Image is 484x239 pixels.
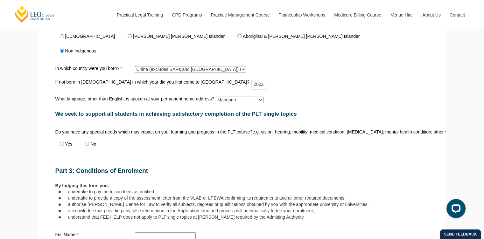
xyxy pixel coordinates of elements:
a: Medicare Billing Course [329,1,386,29]
label: Full Name [55,232,135,237]
label: Aboriginal & [PERSON_NAME] [PERSON_NAME] Islander [243,34,360,38]
b: By lodging this form you: [55,183,109,188]
a: Venue Hire [386,1,417,29]
li: acknowledge that providing any false information in the Application form and process will automat... [68,208,429,214]
li: undertake to provide a copy of the assessment letter from the VLAB or LPBWA confirming its requir... [68,195,429,201]
label: [DEMOGRAPHIC_DATA] [65,34,115,38]
label: [PERSON_NAME] [PERSON_NAME] Islander [133,34,225,38]
h2: We seek to support all students in achieving satisfactory completion of the PLT single topics [55,111,429,117]
label: If not born in [DEMOGRAPHIC_DATA] in which year did you first come to [GEOGRAPHIC_DATA]? [55,80,251,84]
label: In which country were you born? [55,66,135,71]
a: Practice Management Course [206,1,274,29]
label: No [90,142,96,146]
a: CPD Programs [167,1,206,29]
a: Traineeship Workshops [274,1,329,29]
select: What language, other than English, is spoken at your permanent home address? [216,97,263,103]
input: If not born in Australia in which year did you first come to Australia? [251,80,267,89]
li: authorise [PERSON_NAME] Centre for Law to verify all subjects, degrees or qualifications obtained... [68,201,429,207]
a: [PERSON_NAME] Centre for Law [14,5,57,23]
label: Non Indigenous [65,49,96,53]
select: In which country were you born? [135,66,246,72]
li: understand that FEE-HELP does not apply to PLT single topics at [PERSON_NAME] required by the Adm... [68,214,429,220]
a: Practical Legal Training [112,1,167,29]
iframe: LiveChat chat widget [441,196,468,223]
label: Yes [65,142,73,146]
label: Do you have any special needs which may impact on your learning and progress in the PLT course?e.... [55,130,429,136]
a: Contact [445,1,470,29]
label: What language, other than English, is spoken at your permanent home address? [55,97,216,101]
li: undertake to pay the tuition fee/s as notified; [68,189,429,195]
a: About Us [417,1,445,29]
h1: Part 3: Conditions of Enrolment [55,167,429,174]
